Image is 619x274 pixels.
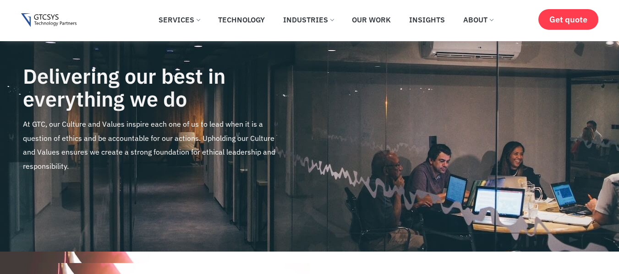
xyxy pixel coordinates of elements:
[23,117,287,173] p: At GTC, our Culture and Values inspire each one of us to lead when it is a question of ethics and...
[538,9,598,30] a: Get quote
[152,10,207,30] a: Services
[21,13,77,27] img: Gtcsys logo
[549,15,587,24] span: Get quote
[402,10,452,30] a: Insights
[345,10,398,30] a: Our Work
[211,10,272,30] a: Technology
[23,65,287,110] h4: Delivering our best in everything we do
[456,10,500,30] a: About
[276,10,340,30] a: Industries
